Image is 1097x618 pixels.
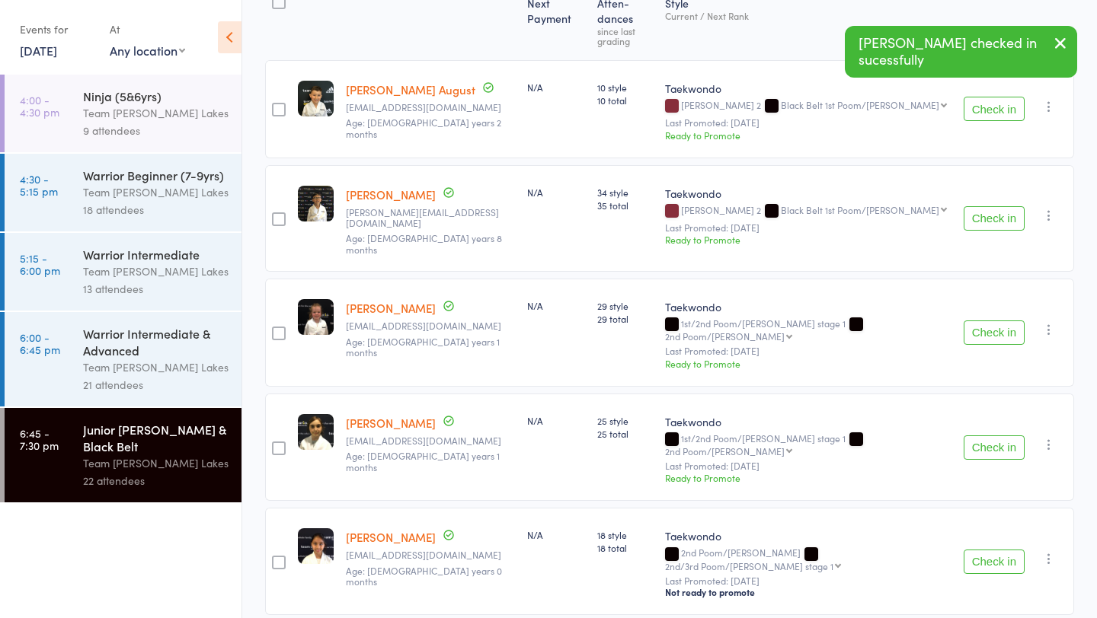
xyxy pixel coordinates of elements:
a: 6:00 -6:45 pmWarrior Intermediate & AdvancedTeam [PERSON_NAME] Lakes21 attendees [5,312,241,406]
div: 2nd Poom/[PERSON_NAME] [665,446,785,456]
a: [PERSON_NAME] August [346,81,475,97]
time: 4:30 - 5:15 pm [20,173,58,197]
div: Ready to Promote [665,129,951,142]
a: [PERSON_NAME] [346,186,436,202]
div: 2nd Poom/[PERSON_NAME] [665,331,785,341]
small: Last Promoted: [DATE] [665,575,951,586]
span: 25 total [597,427,653,440]
a: [PERSON_NAME] [346,529,436,545]
time: 4:00 - 4:30 pm [20,94,59,118]
button: Check in [964,320,1025,345]
div: Ninja (5&6yrs) [83,88,229,104]
div: [PERSON_NAME] 2 [665,100,951,113]
a: 4:30 -5:15 pmWarrior Beginner (7-9yrs)Team [PERSON_NAME] Lakes18 attendees [5,154,241,231]
div: Black Belt 1st Poom/[PERSON_NAME] [781,205,939,215]
a: [DATE] [20,42,57,59]
small: Last Promoted: [DATE] [665,460,951,471]
span: 10 style [597,81,653,94]
small: lynda.thio@gmail.com [346,207,515,229]
div: 18 attendees [83,201,229,218]
a: 4:00 -4:30 pmNinja (5&6yrs)Team [PERSON_NAME] Lakes9 attendees [5,75,241,152]
div: Black Belt 1st Poom/[PERSON_NAME] [781,100,939,110]
span: 34 style [597,186,653,199]
small: kyliepaschalidis@gmail.com [346,435,515,446]
div: Team [PERSON_NAME] Lakes [83,454,229,472]
div: Not ready to promote [665,586,951,598]
div: Ready to Promote [665,471,951,484]
div: Current / Next Rank [665,11,951,21]
small: grafastrid888@gmail.com [346,320,515,331]
time: 6:00 - 6:45 pm [20,331,60,355]
div: At [110,17,185,42]
div: 1st/2nd Poom/[PERSON_NAME] stage 1 [665,433,951,456]
span: 35 total [597,199,653,212]
div: Warrior Intermediate & Advanced [83,325,229,358]
span: 18 total [597,541,653,554]
a: [PERSON_NAME] [346,300,436,316]
a: 6:45 -7:30 pmJunior [PERSON_NAME] & Black BeltTeam [PERSON_NAME] Lakes22 attendees [5,408,241,502]
small: Last Promoted: [DATE] [665,346,951,356]
div: 1st/2nd Poom/[PERSON_NAME] stage 1 [665,318,951,341]
span: 18 style [597,528,653,541]
div: N/A [527,528,585,541]
div: Any location [110,42,185,59]
a: [PERSON_NAME] [346,415,436,431]
time: 6:45 - 7:30 pm [20,427,59,451]
div: 22 attendees [83,472,229,489]
div: Ready to Promote [665,233,951,246]
small: Last Promoted: [DATE] [665,117,951,128]
div: Team [PERSON_NAME] Lakes [83,263,229,280]
span: 10 total [597,94,653,107]
div: 2nd Poom/[PERSON_NAME] [665,547,951,570]
button: Check in [964,206,1025,231]
small: Last Promoted: [DATE] [665,222,951,233]
div: N/A [527,186,585,199]
span: 25 style [597,414,653,427]
img: image1615959886.png [298,186,334,221]
span: Age: [DEMOGRAPHIC_DATA] years 2 months [346,116,501,139]
span: Age: [DEMOGRAPHIC_DATA] years 0 months [346,564,502,588]
img: image1533345316.png [298,528,334,564]
button: Check in [964,550,1025,574]
div: Taekwondo [665,186,951,201]
div: Junior [PERSON_NAME] & Black Belt [83,421,229,454]
div: Team [PERSON_NAME] Lakes [83,358,229,376]
time: 5:15 - 6:00 pm [20,252,60,276]
div: Taekwondo [665,528,951,543]
button: Check in [964,435,1025,460]
div: Team [PERSON_NAME] Lakes [83,104,229,122]
div: 13 attendees [83,280,229,298]
span: Age: [DEMOGRAPHIC_DATA] years 1 months [346,449,500,473]
div: Warrior Beginner (7-9yrs) [83,167,229,183]
div: [PERSON_NAME] 2 [665,205,951,218]
img: image1584602013.png [298,414,334,450]
div: 2nd/3rd Poom/[PERSON_NAME] stage 1 [665,561,833,571]
span: Age: [DEMOGRAPHIC_DATA] years 8 months [346,231,502,255]
div: Taekwondo [665,414,951,429]
span: 29 total [597,312,653,325]
div: 9 attendees [83,122,229,139]
div: N/A [527,414,585,427]
img: image1535609716.png [298,299,334,335]
small: sherry02in@yahoo.com [346,550,515,560]
div: N/A [527,81,585,94]
div: 21 attendees [83,376,229,393]
div: Team [PERSON_NAME] Lakes [83,183,229,201]
small: masonaugust14@icloud.com [346,102,515,113]
button: Check in [964,97,1025,121]
div: Events for [20,17,94,42]
div: Warrior Intermediate [83,246,229,263]
img: image1644015902.png [298,81,334,116]
div: Ready to Promote [665,357,951,370]
a: 5:15 -6:00 pmWarrior IntermediateTeam [PERSON_NAME] Lakes13 attendees [5,233,241,311]
div: N/A [527,299,585,312]
div: Taekwondo [665,299,951,314]
span: 29 style [597,299,653,312]
span: Age: [DEMOGRAPHIC_DATA] years 1 months [346,335,500,358]
div: since last grading [597,26,653,46]
div: [PERSON_NAME] checked in sucessfully [845,26,1077,78]
div: Taekwondo [665,81,951,96]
